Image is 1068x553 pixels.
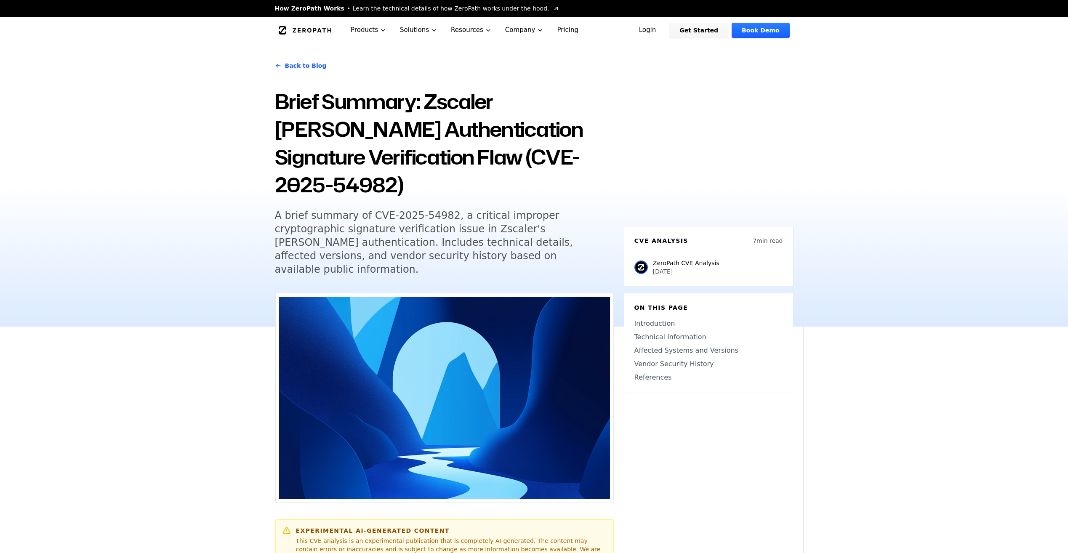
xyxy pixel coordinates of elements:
[634,346,783,356] a: Affected Systems and Versions
[275,4,344,13] span: How ZeroPath Works
[634,237,688,245] h6: CVE Analysis
[265,17,804,43] nav: Global
[275,54,327,77] a: Back to Blog
[353,4,549,13] span: Learn the technical details of how ZeroPath works under the hood.
[629,23,666,38] a: Login
[634,359,783,369] a: Vendor Security History
[498,17,551,43] button: Company
[344,17,393,43] button: Products
[634,332,783,342] a: Technical Information
[634,319,783,329] a: Introduction
[634,372,783,383] a: References
[753,237,783,245] p: 7 min read
[634,303,783,312] h6: On this page
[653,267,719,276] p: [DATE]
[279,297,610,499] img: Brief Summary: Zscaler SAML Authentication Signature Verification Flaw (CVE-2025-54982)
[275,4,559,13] a: How ZeroPath WorksLearn the technical details of how ZeroPath works under the hood.
[275,88,614,199] h1: Brief Summary: Zscaler [PERSON_NAME] Authentication Signature Verification Flaw (CVE-2025-54982)
[550,17,585,43] a: Pricing
[393,17,444,43] button: Solutions
[296,526,607,535] h6: Experimental AI-Generated Content
[444,17,498,43] button: Resources
[634,261,648,274] img: ZeroPath CVE Analysis
[732,23,789,38] a: Book Demo
[653,259,719,267] p: ZeroPath CVE Analysis
[669,23,728,38] a: Get Started
[275,209,598,276] h5: A brief summary of CVE-2025-54982, a critical improper cryptographic signature verification issue...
